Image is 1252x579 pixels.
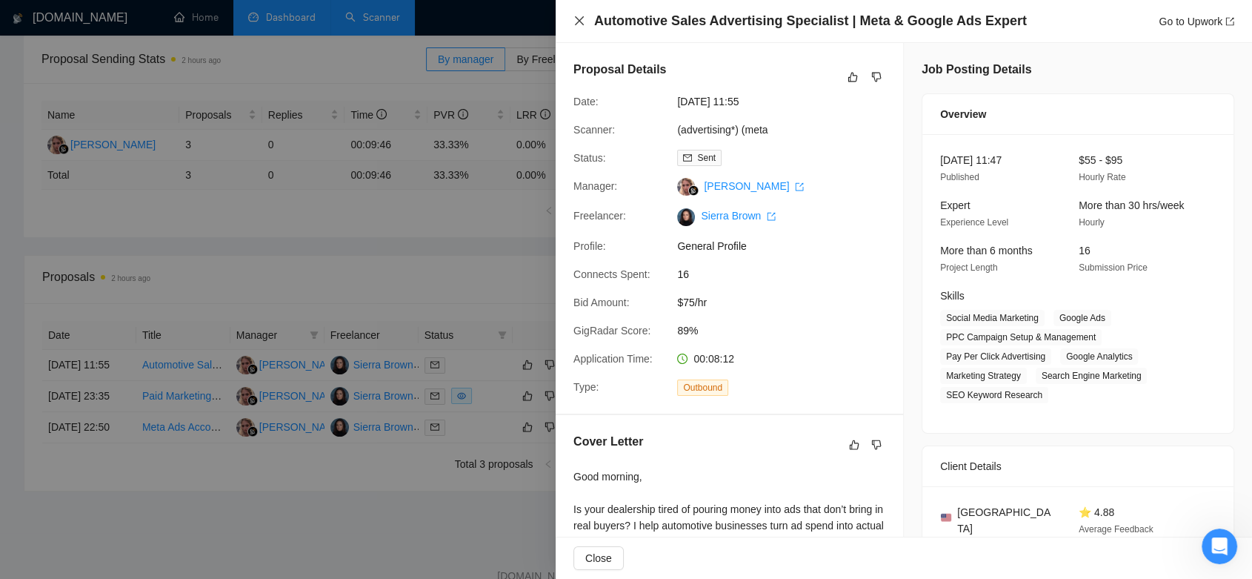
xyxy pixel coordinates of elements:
[573,124,615,136] span: Scanner:
[940,348,1051,365] span: Pay Per Click Advertising
[849,439,859,451] span: like
[701,210,776,222] a: Sierra Brown export
[868,68,885,86] button: dislike
[940,387,1048,403] span: SEO Keyword Research
[1060,348,1138,365] span: Google Analytics
[573,240,606,252] span: Profile:
[940,217,1008,228] span: Experience Level
[683,153,692,162] span: mail
[573,210,626,222] span: Freelancer:
[573,546,624,570] button: Close
[922,61,1031,79] h5: Job Posting Details
[940,329,1102,345] span: PPC Campaign Setup & Management
[677,208,695,226] img: c1eSwYsqmE9jlmtGRCQVoGskviVZ4wpK3yZ6zSUTvsuzknekitsSWawWr1b6FG-AD9
[1202,529,1237,564] iframe: Intercom live chat
[845,436,863,454] button: like
[795,182,804,191] span: export
[573,61,666,79] h5: Proposal Details
[693,353,734,365] span: 00:08:12
[1079,506,1114,518] span: ⭐ 4.88
[677,266,899,282] span: 16
[871,439,882,451] span: dislike
[1225,17,1234,26] span: export
[844,68,862,86] button: like
[767,212,776,221] span: export
[1079,217,1105,228] span: Hourly
[941,512,951,523] img: 🇺🇸
[940,446,1216,486] div: Client Details
[871,71,882,83] span: dislike
[594,12,1027,30] h4: Automotive Sales Advertising Specialist | Meta & Google Ads Expert
[573,268,650,280] span: Connects Spent:
[573,381,599,393] span: Type:
[1079,154,1122,166] span: $55 - $95
[677,380,728,396] span: Outbound
[848,71,858,83] span: like
[573,297,630,308] span: Bid Amount:
[1079,524,1153,535] span: Average Feedback
[940,154,1002,166] span: [DATE] 11:47
[940,368,1027,384] span: Marketing Strategy
[677,93,899,110] span: [DATE] 11:55
[573,15,585,27] button: Close
[940,310,1045,326] span: Social Media Marketing
[868,436,885,454] button: dislike
[573,325,650,337] span: GigRadar Score:
[1053,310,1111,326] span: Google Ads
[573,353,653,365] span: Application Time:
[704,180,804,192] a: [PERSON_NAME] export
[573,96,598,107] span: Date:
[1036,368,1148,384] span: Search Engine Marketing
[573,15,585,27] span: close
[1079,262,1148,273] span: Submission Price
[573,433,643,451] h5: Cover Letter
[585,550,612,566] span: Close
[1079,245,1090,257] span: 16
[677,238,899,254] span: General Profile
[677,294,899,311] span: $75/hr
[1079,172,1125,182] span: Hourly Rate
[957,504,1055,537] span: [GEOGRAPHIC_DATA]
[688,185,699,196] img: gigradar-bm.png
[697,153,716,163] span: Sent
[573,152,606,164] span: Status:
[1159,16,1234,27] a: Go to Upworkexport
[573,180,617,192] span: Manager:
[677,354,687,364] span: clock-circle
[677,322,899,339] span: 89%
[940,262,997,273] span: Project Length
[677,124,767,136] a: (advertising*) (meta
[940,245,1033,257] span: More than 6 months
[940,199,970,211] span: Expert
[1079,199,1184,211] span: More than 30 hrs/week
[940,106,986,122] span: Overview
[940,172,979,182] span: Published
[940,290,965,302] span: Skills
